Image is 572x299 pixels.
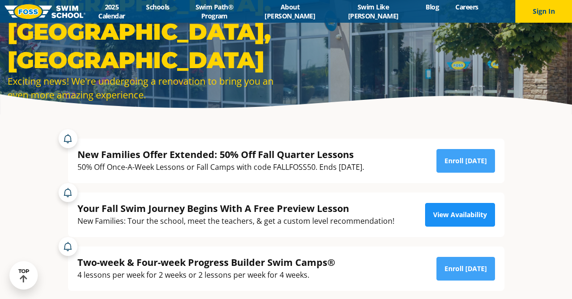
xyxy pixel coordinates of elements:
[77,148,364,161] div: New Families Offer Extended: 50% Off Fall Quarter Lessons
[329,2,418,20] a: Swim Like [PERSON_NAME]
[8,74,282,102] div: Exciting news! We're undergoing a renovation to bring you an even more amazing experience.
[436,257,495,281] a: Enroll [DATE]
[178,2,251,20] a: Swim Path® Program
[436,149,495,173] a: Enroll [DATE]
[418,2,447,11] a: Blog
[138,2,178,11] a: Schools
[85,2,138,20] a: 2025 Calendar
[77,256,335,269] div: Two-week & Four-week Progress Builder Swim Camps®
[251,2,329,20] a: About [PERSON_NAME]
[77,215,394,228] div: New Families: Tour the school, meet the teachers, & get a custom level recommendation!
[5,4,85,19] img: FOSS Swim School Logo
[77,269,335,281] div: 4 lessons per week for 2 weeks or 2 lessons per week for 4 weeks.
[77,202,394,215] div: Your Fall Swim Journey Begins With A Free Preview Lesson
[425,203,495,227] a: View Availability
[77,161,364,174] div: 50% Off Once-A-Week Lessons or Fall Camps with code FALLFOSS50. Ends [DATE].
[18,268,29,283] div: TOP
[447,2,487,11] a: Careers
